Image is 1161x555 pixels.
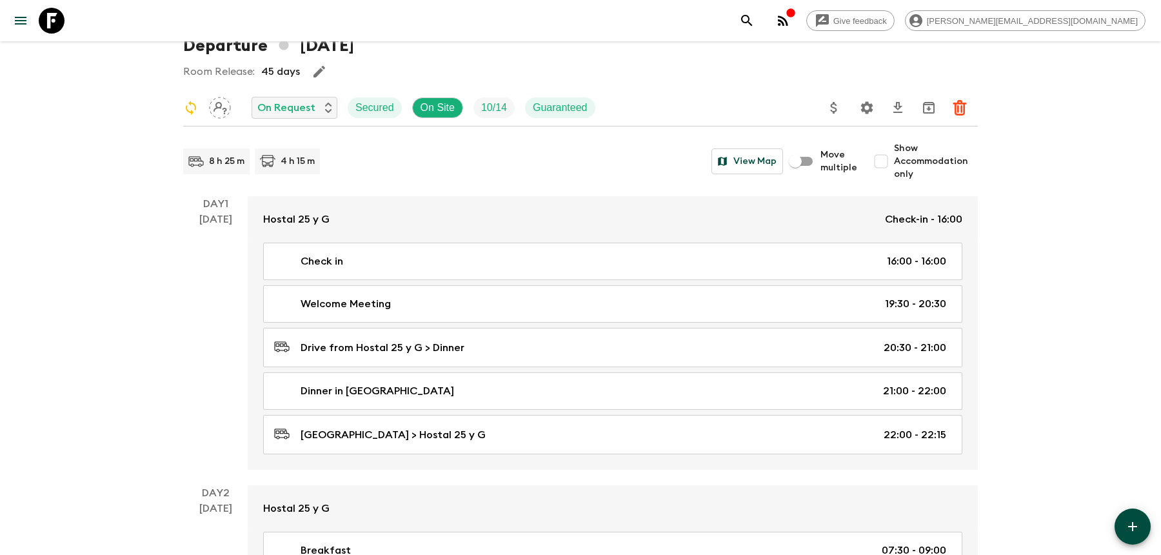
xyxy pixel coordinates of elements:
[905,10,1146,31] div: [PERSON_NAME][EMAIL_ADDRESS][DOMAIN_NAME]
[301,427,486,443] p: [GEOGRAPHIC_DATA] > Hostal 25 y G
[421,100,455,116] p: On Site
[348,97,402,118] div: Secured
[263,501,330,516] p: Hostal 25 y G
[920,16,1145,26] span: [PERSON_NAME][EMAIL_ADDRESS][DOMAIN_NAME]
[885,212,962,227] p: Check-in - 16:00
[885,95,911,121] button: Download CSV
[263,285,962,323] a: Welcome Meeting19:30 - 20:30
[884,427,946,443] p: 22:00 - 22:15
[263,328,962,367] a: Drive from Hostal 25 y G > Dinner20:30 - 21:00
[412,97,463,118] div: On Site
[209,101,231,111] span: Assign pack leader
[734,8,760,34] button: search adventures
[826,16,894,26] span: Give feedback
[183,485,248,501] p: Day 2
[883,383,946,399] p: 21:00 - 22:00
[887,254,946,269] p: 16:00 - 16:00
[947,95,973,121] button: Delete
[199,212,232,470] div: [DATE]
[263,415,962,454] a: [GEOGRAPHIC_DATA] > Hostal 25 y G22:00 - 22:15
[248,196,978,243] a: Hostal 25 y GCheck-in - 16:00
[301,296,391,312] p: Welcome Meeting
[263,212,330,227] p: Hostal 25 y G
[301,383,454,399] p: Dinner in [GEOGRAPHIC_DATA]
[281,155,315,168] p: 4 h 15 m
[209,155,244,168] p: 8 h 25 m
[8,8,34,34] button: menu
[183,33,354,59] h1: Departure [DATE]
[263,372,962,410] a: Dinner in [GEOGRAPHIC_DATA]21:00 - 22:00
[711,148,783,174] button: View Map
[533,100,588,116] p: Guaranteed
[263,243,962,280] a: Check in16:00 - 16:00
[916,95,942,121] button: Archive (Completed, Cancelled or Unsynced Departures only)
[261,64,300,79] p: 45 days
[806,10,895,31] a: Give feedback
[355,100,394,116] p: Secured
[854,95,880,121] button: Settings
[257,100,315,116] p: On Request
[473,97,515,118] div: Trip Fill
[183,196,248,212] p: Day 1
[894,142,978,181] span: Show Accommodation only
[183,64,255,79] p: Room Release:
[481,100,507,116] p: 10 / 14
[301,254,343,269] p: Check in
[183,100,199,116] svg: Sync Required - Changes detected
[248,485,978,532] a: Hostal 25 y G
[820,148,858,174] span: Move multiple
[884,340,946,356] p: 20:30 - 21:00
[821,95,847,121] button: Update Price, Early Bird Discount and Costs
[885,296,946,312] p: 19:30 - 20:30
[301,340,464,356] p: Drive from Hostal 25 y G > Dinner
